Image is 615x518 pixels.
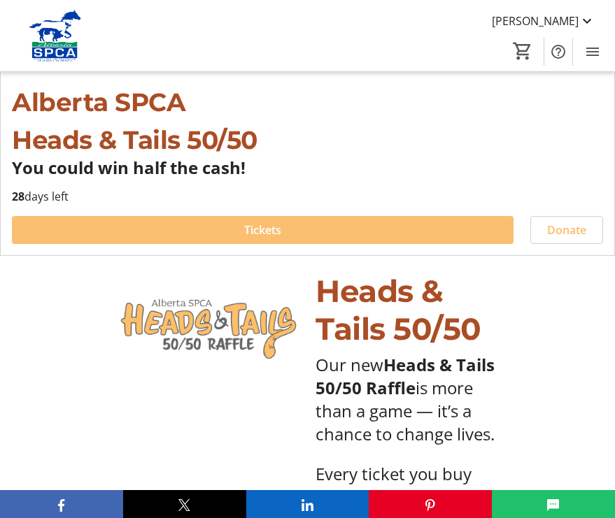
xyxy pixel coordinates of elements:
button: Menu [579,38,607,66]
span: Heads & Tails 50/50 [316,273,481,347]
img: Alberta SPCA's Logo [8,10,101,62]
button: X [123,490,246,518]
button: [PERSON_NAME] [481,10,607,32]
span: is more than a game — it’s a chance to change lives. [316,376,495,445]
span: Alberta SPCA [12,87,185,117]
span: Donate [547,222,586,238]
button: LinkedIn [246,490,369,518]
img: undefined [111,273,299,378]
span: Our new [316,353,383,376]
span: 28 [12,189,24,204]
button: SMS [492,490,615,518]
p: You could win half the cash! [12,159,603,177]
button: Cart [510,38,535,64]
button: Donate [530,216,603,244]
button: Tickets [12,216,514,244]
span: Heads & Tails 50/50 [12,124,257,155]
button: Help [544,38,572,66]
strong: Heads & Tails 50/50 Raffle [316,353,495,399]
span: [PERSON_NAME] [492,13,579,29]
button: Pinterest [369,490,492,518]
span: Tickets [244,222,281,238]
p: days left [12,188,603,205]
